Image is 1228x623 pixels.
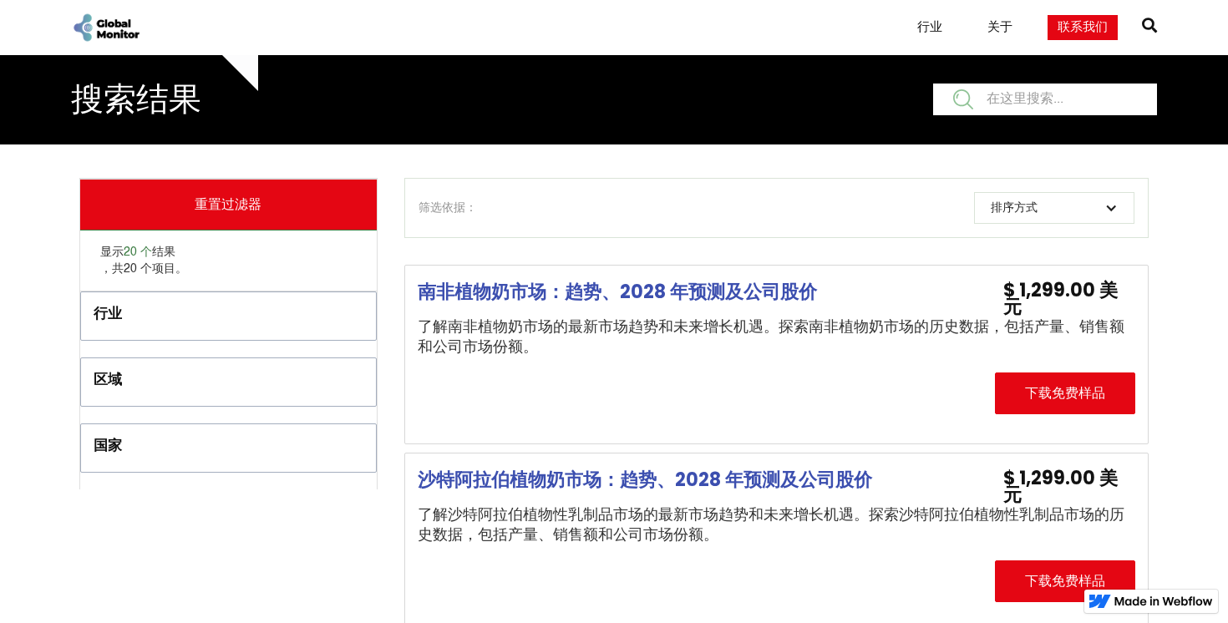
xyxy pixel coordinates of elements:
font: 20 个 [124,246,152,258]
a: 关于 [977,19,1022,36]
font: 南非植物奶市场：趋势、2028 年预测及公司股价 [418,279,817,305]
font: 了解沙特阿拉伯植物性乳制品市场的最新市场趋势和未来增长机遇。探索沙特阿拉伯植物性乳制品市场的历史数据，包括产量、销售额和公司市场份额。 [418,504,1124,543]
font: 区域 [94,369,122,389]
font: $ 1,299.00 美元 [1003,465,1118,508]
font: 国家 [94,435,122,455]
font: 了解南非植物奶市场的最新市场趋势和未来增长机遇。探索南非植物奶市场的历史数据，包括产量、销售额和公司市场份额。 [418,317,1124,355]
input: 在这里搜索... [933,84,1157,115]
font: 联系我们 [1058,21,1108,33]
a: 南非植物奶市场：趋势、2028 年预测及公司股价$ 1,299.00 美元 [418,282,1135,316]
a: 行业 [81,292,376,339]
a: 区域 [81,358,376,405]
font: 重置过滤器 [195,196,261,212]
font:  [1142,18,1157,33]
font: 关于 [987,21,1012,33]
font: 下载免费样品 [1025,385,1105,401]
font: 排序方式 [991,202,1038,214]
div: 排序方式 [974,192,1134,224]
font: 结果 [152,246,175,258]
a:  [1142,11,1157,44]
font: 项目。 [152,263,187,275]
font: 行业 [917,21,942,33]
font: 下载免费样品 [1025,573,1105,589]
font: $ 1,299.00 美元 [1003,277,1118,320]
a: 行业 [907,19,952,36]
a: 沙特阿拉伯植物奶市场：趋势、2028 年预测及公司股价$ 1,299.00 美元 [418,470,1135,504]
img: 在 Webflow 中制作 [1114,596,1213,606]
font: ，共 [100,263,124,275]
font: 沙特阿拉伯植物奶市场：趋势、2028 年预测及公司股价 [418,467,872,493]
font: 20 个 [124,263,152,275]
font: 显示 [100,246,124,258]
a: 家 [71,12,141,43]
a: 国家 [81,424,376,471]
font: 筛选依据： [419,202,477,214]
font: 搜索结果 [71,76,201,122]
font: 行业 [94,303,122,323]
a: 重置过滤器 [80,180,377,230]
a: 联系我们 [1048,15,1118,40]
